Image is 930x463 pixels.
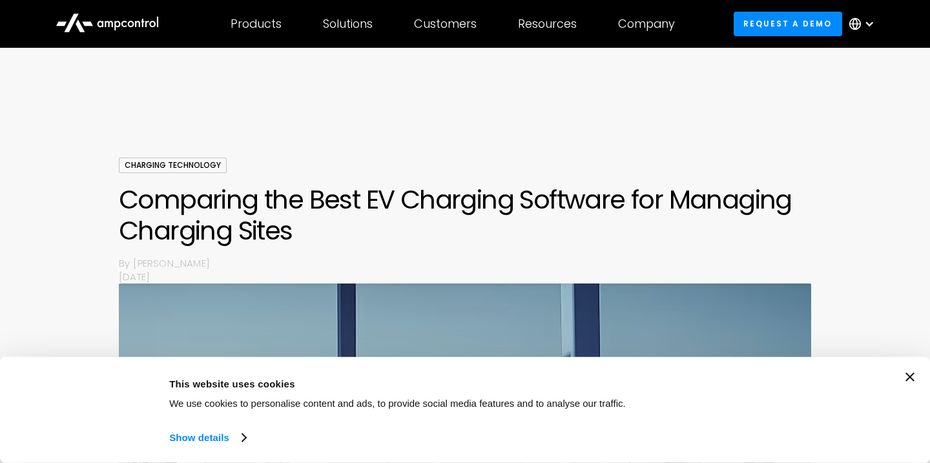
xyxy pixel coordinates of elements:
[323,17,373,31] div: Solutions
[119,256,133,270] p: By
[231,17,282,31] div: Products
[518,17,577,31] div: Resources
[119,184,811,246] h1: Comparing the Best EV Charging Software for Managing Charging Sites
[169,428,245,448] a: Show details
[133,256,811,270] p: [PERSON_NAME]
[119,158,227,173] div: Charging Technology
[734,12,842,36] a: Request a demo
[169,398,626,409] span: We use cookies to personalise content and ads, to provide social media features and to analyse ou...
[697,373,882,410] button: Okay
[905,373,914,382] button: Close banner
[169,376,682,391] div: This website uses cookies
[414,17,477,31] div: Customers
[119,270,811,283] p: [DATE]
[618,17,675,31] div: Company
